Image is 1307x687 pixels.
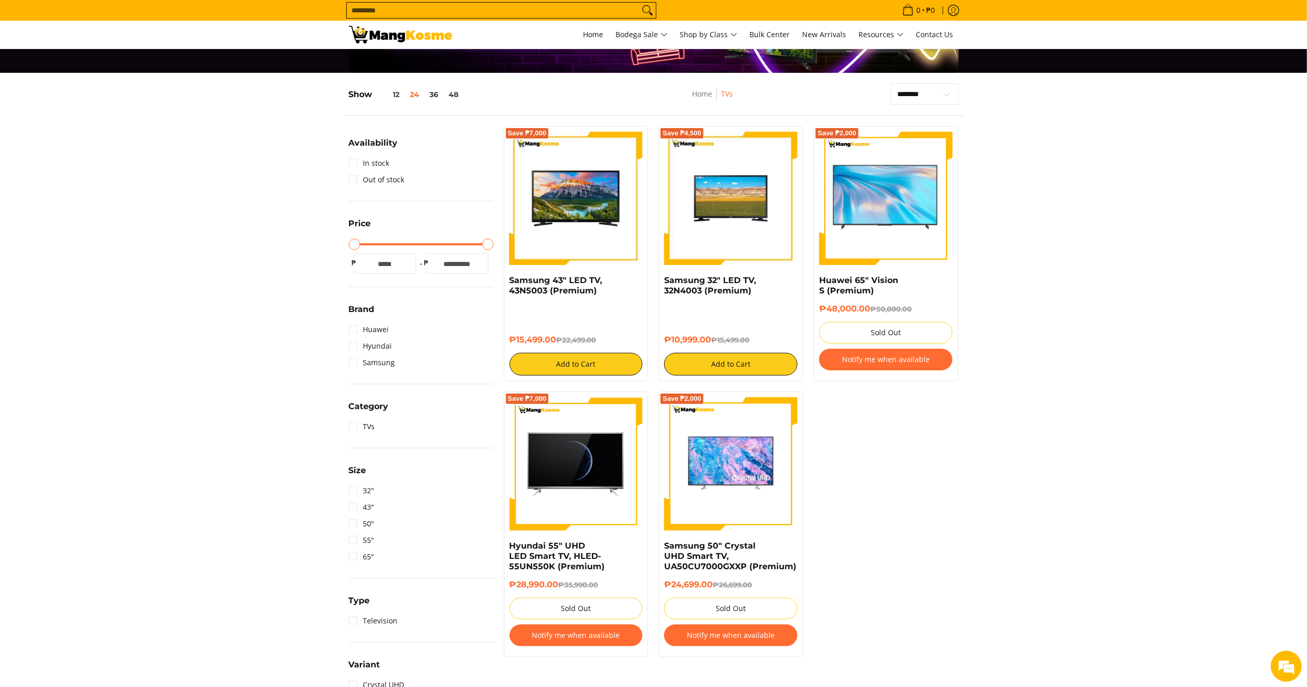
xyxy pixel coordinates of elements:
[5,282,197,318] textarea: Type your message and hit 'Enter'
[680,28,737,41] span: Shop by Class
[510,397,643,530] img: hyundai-ultra-hd-smart-tv-65-inch-full-view-mang-kosme
[675,21,743,49] a: Shop by Class
[664,598,797,619] button: Sold Out
[349,597,370,605] span: Type
[421,258,432,268] span: ₱
[349,305,375,321] summary: Open
[349,305,375,314] span: Brand
[508,396,547,402] span: Save ₱7,000
[349,499,375,516] a: 43"
[349,466,366,475] span: Size
[745,21,795,49] a: Bulk Center
[899,5,939,16] span: •
[510,335,643,345] h6: ₱15,499.00
[664,541,796,571] a: Samsung 50" Crystal UHD Smart TV, UA50CU7000GXXP (Premium)
[925,7,937,14] span: ₱0
[170,5,194,30] div: Minimize live chat window
[349,89,464,100] h5: Show
[405,90,425,99] button: 24
[510,275,603,295] a: Samsung 43" LED TV, 43N5003 (Premium)
[818,130,856,136] span: Save ₱2,000
[750,29,790,39] span: Bulk Center
[373,90,405,99] button: 12
[819,137,952,259] img: huawei-s-65-inch-4k-lcd-display-tv-full-view-mang-kosme
[692,89,712,99] a: Home
[664,132,797,265] img: samsung-32-inch-led-tv-full-view-mang-kosme
[349,597,370,613] summary: Open
[508,130,547,136] span: Save ₱7,000
[510,598,643,619] button: Sold Out
[510,353,643,376] button: Add to Cart
[797,21,852,49] a: New Arrivals
[349,402,389,411] span: Category
[663,396,701,402] span: Save ₱2,000
[349,532,375,549] a: 55"
[915,7,922,14] span: 0
[349,338,392,354] a: Hyundai
[664,335,797,345] h6: ₱10,999.00
[916,29,954,39] span: Contact Us
[349,171,405,188] a: Out of stock
[510,132,643,265] img: samsung-43-inch-led-tv-full-view- mang-kosme
[664,580,797,590] h6: ₱24,699.00
[60,130,143,235] span: We're online!
[819,349,952,370] button: Notify me when available
[616,28,668,41] span: Bodega Sale
[713,581,752,589] del: ₱26,699.00
[349,418,375,435] a: TVs
[664,397,797,530] img: Samsung 50" Crystal UHD Smart TV, UA50CU7000GXXP (Premium)
[557,336,596,344] del: ₱22,499.00
[870,305,912,313] del: ₱50,000.00
[349,321,389,338] a: Huawei
[349,139,398,155] summary: Open
[819,275,898,295] a: Huawei 65" Vision S (Premium)
[721,89,733,99] a: TVs
[636,88,789,111] nav: Breadcrumbs
[349,516,375,532] a: 50"
[711,336,749,344] del: ₱15,499.00
[664,624,797,646] button: Notify me when available
[349,482,375,499] a: 32"
[639,3,656,18] button: Search
[349,661,380,669] span: Variant
[349,220,371,236] summary: Open
[510,541,605,571] a: Hyundai 55" UHD LED Smart TV, HLED-55UN550K (Premium)
[911,21,959,49] a: Contact Us
[664,275,756,295] a: Samsung 32" LED TV, 32N4003 (Premium)
[349,258,359,268] span: ₱
[803,29,847,39] span: New Arrivals
[349,613,398,629] a: Television
[349,354,395,371] a: Samsung
[510,624,643,646] button: Notify me when available
[819,322,952,343] button: Sold Out
[463,21,959,49] nav: Main Menu
[349,549,375,565] a: 65"
[349,466,366,482] summary: Open
[854,21,909,49] a: Resources
[611,21,673,49] a: Bodega Sale
[664,353,797,376] button: Add to Cart
[425,90,444,99] button: 36
[578,21,609,49] a: Home
[819,304,952,314] h6: ₱48,000.00
[349,26,452,43] img: TVs - Premium Television Brands l Mang Kosme
[444,90,464,99] button: 48
[349,139,398,147] span: Availability
[349,155,390,171] a: In stock
[663,130,701,136] span: Save ₱4,500
[349,220,371,228] span: Price
[510,580,643,590] h6: ₱28,990.00
[559,581,598,589] del: ₱35,990.00
[583,29,604,39] span: Home
[859,28,904,41] span: Resources
[349,661,380,677] summary: Open
[349,402,389,418] summary: Open
[54,58,174,71] div: Chat with us now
